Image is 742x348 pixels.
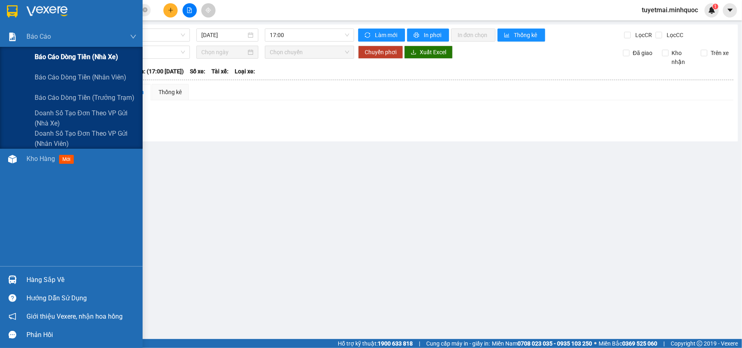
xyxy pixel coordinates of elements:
span: Báo cáo dòng tiền (nhà xe) [35,52,118,62]
img: logo-vxr [7,5,18,18]
span: Miền Bắc [599,339,657,348]
span: Báo cáo dòng tiền (trưởng trạm) [35,93,134,103]
img: solution-icon [8,33,17,41]
div: Thống kê [159,88,182,97]
span: Giới thiệu Vexere, nhận hoa hồng [26,311,123,322]
span: Doanh số tạo đơn theo VP gửi (nhà xe) [35,108,137,128]
span: plus [168,7,174,13]
img: icon-new-feature [708,7,716,14]
strong: 1900 633 818 [378,340,413,347]
span: ⚪️ [594,342,597,345]
span: close-circle [143,7,148,12]
sup: 1 [713,4,718,9]
strong: 0369 525 060 [622,340,657,347]
span: In phơi [424,31,443,40]
span: 17:00 [270,29,349,41]
span: Trên xe [707,48,732,57]
span: caret-down [727,7,734,14]
strong: 0708 023 035 - 0935 103 250 [517,340,592,347]
span: Lọc CR [632,31,653,40]
span: Báo cáo [26,31,51,42]
span: Cung cấp máy in - giấy in: [426,339,490,348]
input: 13/10/2025 [201,31,246,40]
span: close-circle [143,7,148,14]
span: Thống kê [514,31,539,40]
button: syncLàm mới [358,29,405,42]
span: question-circle [9,294,16,302]
span: Làm mới [375,31,399,40]
span: copyright [697,341,702,346]
span: down [130,33,137,40]
span: aim [205,7,211,13]
span: Kho nhận [669,48,695,66]
span: printer [414,32,421,39]
span: 1 [714,4,717,9]
span: Lọc CC [663,31,685,40]
button: aim [201,3,216,18]
span: | [663,339,665,348]
span: bar-chart [504,32,511,39]
div: Phản hồi [26,329,137,341]
span: Hỗ trợ kỹ thuật: [338,339,413,348]
button: In đơn chọn [451,29,495,42]
span: Kho hàng [26,155,55,163]
span: Loại xe: [235,67,255,76]
button: plus [163,3,178,18]
span: Số xe: [190,67,205,76]
span: Doanh số tạo đơn theo VP gửi (nhân viên) [35,128,137,149]
span: Đã giao [630,48,656,57]
span: Chọn chuyến [270,46,349,58]
span: | [419,339,420,348]
img: warehouse-icon [8,155,17,163]
span: notification [9,313,16,320]
span: message [9,331,16,339]
button: caret-down [723,3,737,18]
button: printerIn phơi [407,29,449,42]
button: bar-chartThống kê [498,29,545,42]
input: Chọn ngày [201,48,246,57]
span: tuyetmai.minhquoc [635,5,705,15]
span: file-add [187,7,192,13]
span: Tài xế: [211,67,229,76]
button: downloadXuất Excel [404,46,453,59]
span: sync [365,32,372,39]
span: Báo cáo dòng tiền (nhân viên) [35,72,126,82]
div: Hướng dẫn sử dụng [26,292,137,304]
button: file-add [183,3,197,18]
span: mới [59,155,74,164]
img: warehouse-icon [8,275,17,284]
span: Miền Nam [492,339,592,348]
span: Chuyến: (17:00 [DATE]) [124,67,184,76]
div: Hàng sắp về [26,274,137,286]
button: Chuyển phơi [358,46,403,59]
